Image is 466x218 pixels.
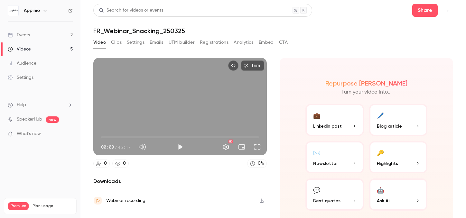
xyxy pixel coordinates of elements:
span: Blog article [377,123,402,130]
h1: FR_Webinar_Snacking_250325 [93,27,453,35]
button: Video [93,37,106,48]
span: Best quotes [313,197,340,204]
button: UTM builder [169,37,195,48]
button: 🔑Highlights [369,141,428,173]
button: Analytics [234,37,254,48]
button: Trim [241,60,264,71]
button: CTA [279,37,288,48]
li: help-dropdown-opener [8,102,73,108]
p: Turn your video into... [341,88,392,96]
h6: Appinio [24,7,40,14]
div: 💼 [313,110,320,120]
button: Embed video [228,60,238,71]
span: new [46,116,59,123]
iframe: Noticeable Trigger [65,131,73,137]
button: Settings [220,141,233,153]
h2: Downloads [93,177,267,185]
span: LinkedIn post [313,123,342,130]
button: Mute [136,141,149,153]
div: Audience [8,60,36,67]
button: 🤖Ask Ai... [369,178,428,211]
span: 00:00 [101,144,114,150]
button: Embed [259,37,274,48]
div: 0 [123,160,126,167]
a: 0 [93,159,110,168]
span: Highlights [377,160,398,167]
div: Search for videos or events [99,7,163,14]
div: 0 % [258,160,264,167]
div: 💬 [313,185,320,195]
div: Events [8,32,30,38]
button: 💼LinkedIn post [305,104,364,136]
a: 0% [247,159,267,168]
div: HD [228,140,233,143]
div: 🤖 [377,185,384,195]
img: Appinio [8,5,18,16]
button: 💬Best quotes [305,178,364,211]
button: Settings [127,37,144,48]
span: Newsletter [313,160,338,167]
span: Help [17,102,26,108]
button: Top Bar Actions [443,5,453,15]
a: 0 [112,159,129,168]
div: Webinar recording [106,197,145,204]
span: Ask Ai... [377,197,392,204]
span: / [115,144,117,150]
span: What's new [17,131,41,137]
button: Full screen [251,141,264,153]
button: Share [412,4,438,17]
span: 46:17 [118,144,131,150]
button: Emails [150,37,163,48]
h2: Repurpose [PERSON_NAME] [325,79,407,87]
button: Registrations [200,37,228,48]
div: Settings [8,74,33,81]
a: SpeakerHub [17,116,42,123]
span: Plan usage [33,204,72,209]
div: 00:00 [101,144,131,150]
div: ✉️ [313,148,320,158]
button: Clips [111,37,122,48]
button: Turn on miniplayer [235,141,248,153]
span: Premium [8,202,29,210]
div: Videos [8,46,31,52]
div: 0 [104,160,107,167]
div: 🔑 [377,148,384,158]
button: ✉️Newsletter [305,141,364,173]
button: 🖊️Blog article [369,104,428,136]
div: 🖊️ [377,110,384,120]
button: Play [174,141,187,153]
